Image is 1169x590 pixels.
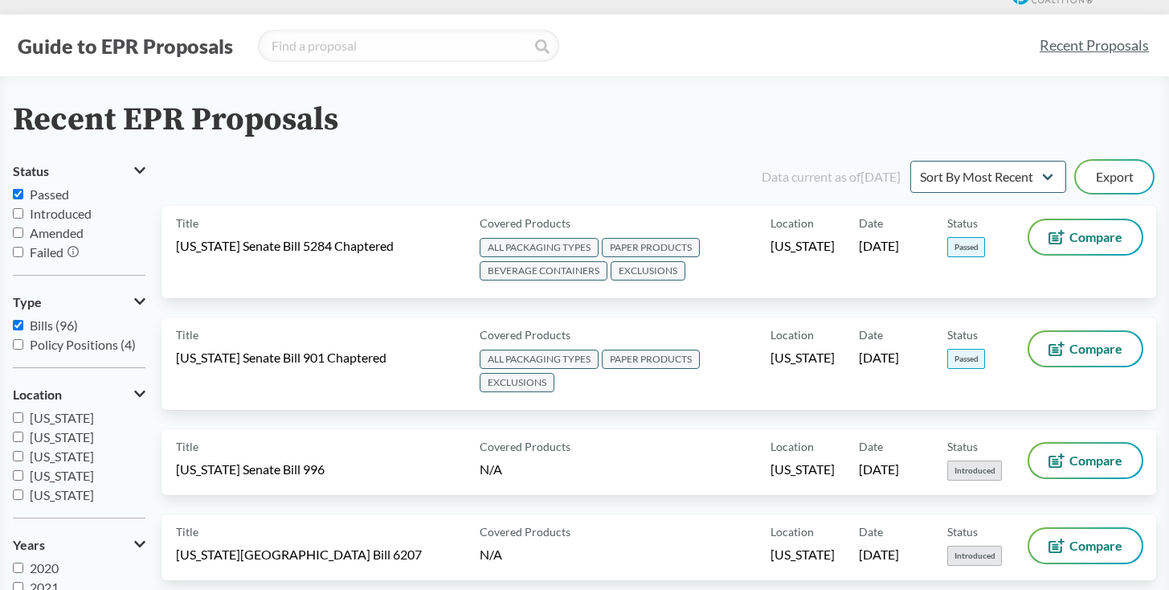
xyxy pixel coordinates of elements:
[176,523,198,540] span: Title
[480,326,570,343] span: Covered Products
[176,349,386,367] span: [US_STATE] Senate Bill 901 Chaptered
[13,289,145,316] button: Type
[30,429,94,445] span: [US_STATE]
[1069,231,1122,244] span: Compare
[176,461,325,478] span: [US_STATE] Senate Bill 996
[13,563,23,573] input: 2020
[13,227,23,238] input: Amended
[13,33,238,59] button: Guide to EPR Proposals
[13,102,338,138] h2: Recent EPR Proposals
[611,261,685,281] span: EXCLUSIONS
[770,237,835,255] span: [US_STATE]
[13,339,23,350] input: Policy Positions (4)
[13,208,23,219] input: Introduced
[30,560,59,576] span: 2020
[13,490,23,500] input: [US_STATE]
[30,468,94,483] span: [US_STATE]
[13,320,23,330] input: Bills (96)
[30,449,94,464] span: [US_STATE]
[770,215,814,231] span: Location
[947,461,1002,481] span: Introduced
[770,326,814,343] span: Location
[859,523,883,540] span: Date
[176,215,198,231] span: Title
[602,350,700,369] span: PAPER PRODUCTS
[176,546,422,563] span: [US_STATE][GEOGRAPHIC_DATA] Bill 6207
[770,523,814,540] span: Location
[480,373,554,392] span: EXCLUSIONS
[480,523,570,540] span: Covered Products
[770,546,835,563] span: [US_STATE]
[1029,444,1142,477] button: Compare
[1029,220,1142,254] button: Compare
[480,547,502,562] span: N/A
[1029,332,1142,366] button: Compare
[13,381,145,408] button: Location
[176,326,198,343] span: Title
[770,349,835,367] span: [US_STATE]
[480,438,570,455] span: Covered Products
[13,158,145,185] button: Status
[859,237,899,255] span: [DATE]
[30,410,94,425] span: [US_STATE]
[859,546,899,563] span: [DATE]
[30,225,84,240] span: Amended
[13,189,23,199] input: Passed
[13,412,23,423] input: [US_STATE]
[30,318,78,333] span: Bills (96)
[762,167,901,186] div: Data current as of [DATE]
[176,438,198,455] span: Title
[30,206,92,221] span: Introduced
[480,238,599,257] span: ALL PACKAGING TYPES
[13,470,23,481] input: [US_STATE]
[1029,529,1142,563] button: Compare
[859,326,883,343] span: Date
[859,438,883,455] span: Date
[30,186,69,202] span: Passed
[947,349,985,369] span: Passed
[1076,161,1153,193] button: Export
[13,247,23,257] input: Failed
[1032,27,1156,64] a: Recent Proposals
[947,523,978,540] span: Status
[13,387,62,402] span: Location
[947,438,978,455] span: Status
[13,164,49,178] span: Status
[30,244,63,260] span: Failed
[947,237,985,257] span: Passed
[1069,454,1122,467] span: Compare
[176,237,394,255] span: [US_STATE] Senate Bill 5284 Chaptered
[770,438,814,455] span: Location
[480,350,599,369] span: ALL PACKAGING TYPES
[13,295,42,309] span: Type
[1069,539,1122,552] span: Compare
[30,487,94,502] span: [US_STATE]
[480,215,570,231] span: Covered Products
[13,531,145,559] button: Years
[480,261,607,281] span: BEVERAGE CONTAINERS
[947,326,978,343] span: Status
[859,349,899,367] span: [DATE]
[770,461,835,478] span: [US_STATE]
[13,432,23,442] input: [US_STATE]
[947,215,978,231] span: Status
[859,461,899,478] span: [DATE]
[602,238,700,257] span: PAPER PRODUCTS
[13,538,45,552] span: Years
[1069,342,1122,355] span: Compare
[30,337,136,352] span: Policy Positions (4)
[480,461,502,477] span: N/A
[947,546,1002,566] span: Introduced
[13,451,23,461] input: [US_STATE]
[258,30,559,62] input: Find a proposal
[859,215,883,231] span: Date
